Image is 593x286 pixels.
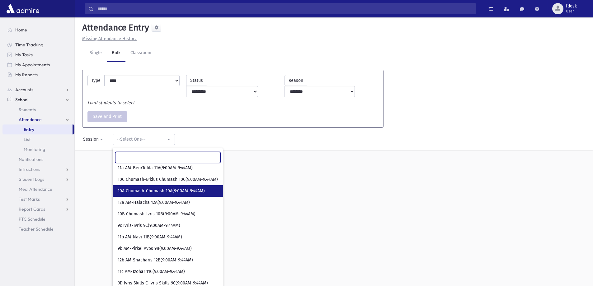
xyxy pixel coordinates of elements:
a: My Appointments [2,60,74,70]
a: Bulk [107,45,125,62]
a: Teacher Schedule [2,224,74,234]
a: Students [2,105,74,115]
span: 9c Ivris-Ivris 9C(9:00AM-9:44AM) [118,223,180,229]
div: --Select One-- [117,136,166,143]
a: Meal Attendance [2,184,74,194]
span: 12b AM-Shacharis 12B(9:00AM-9:44AM) [118,257,193,263]
span: 11a AM-BeurTefila 11A(9:00AM-9:44AM) [118,165,193,171]
span: User [566,9,577,14]
u: Missing Attendance History [82,36,137,41]
a: Notifications [2,154,74,164]
a: Entry [2,124,73,134]
button: Session [79,134,108,145]
a: Missing Attendance History [80,36,137,41]
a: School [2,95,74,105]
span: Student Logs [19,176,44,182]
span: 10C Chumash-B'kius Chumash 10C(9:00AM-9:44AM) [118,176,218,183]
span: My Appointments [15,62,50,68]
span: List [24,137,31,142]
span: My Reports [15,72,38,77]
span: My Tasks [15,52,33,58]
span: School [15,97,28,102]
span: Entry [24,127,34,132]
input: Search [94,3,476,14]
span: Notifications [19,157,43,162]
span: Attendance [19,117,42,122]
a: List [2,134,74,144]
span: 9b AM-Pirkei Avos 9B(9:00AM-9:44AM) [118,246,192,252]
span: Infractions [19,166,40,172]
label: Reason [285,75,307,86]
a: Home [2,25,74,35]
a: Infractions [2,164,74,174]
span: 11b AM-Navi 11B(9:00AM-9:44AM) [118,234,182,240]
span: Report Cards [19,206,45,212]
a: Attendance [2,115,74,124]
a: My Tasks [2,50,74,60]
span: Accounts [15,87,33,92]
span: Meal Attendance [19,186,52,192]
button: --Select One-- [113,134,175,145]
a: Report Cards [2,204,74,214]
span: fdesk [566,4,577,9]
span: 10B Chumash-Ivris 10B(9:00AM-9:44AM) [118,211,195,217]
button: Save and Print [87,111,127,122]
div: Session [83,136,99,143]
a: Single [85,45,107,62]
a: Classroom [125,45,156,62]
a: Accounts [2,85,74,95]
a: PTC Schedule [2,214,74,224]
a: Monitoring [2,144,74,154]
img: AdmirePro [5,2,41,15]
a: Test Marks [2,194,74,204]
span: 11c AM-Tzohar 11C(9:00AM-9:44AM) [118,269,185,275]
span: 10A Chumash-Chumash 10A(9:00AM-9:44AM) [118,188,205,194]
a: My Reports [2,70,74,80]
span: Teacher Schedule [19,226,54,232]
span: 12a AM-Halacha 12A(9:00AM-9:44AM) [118,199,190,206]
a: Time Tracking [2,40,74,50]
span: PTC Schedule [19,216,45,222]
span: Home [15,27,27,33]
span: Test Marks [19,196,40,202]
label: Type [87,75,105,86]
span: Students [19,107,36,112]
a: Student Logs [2,174,74,184]
span: Time Tracking [15,42,43,48]
span: Monitoring [24,147,45,152]
label: Status [186,75,207,86]
div: Load students to select [84,100,381,106]
h5: Attendance Entry [80,22,149,33]
input: Search [115,152,220,163]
